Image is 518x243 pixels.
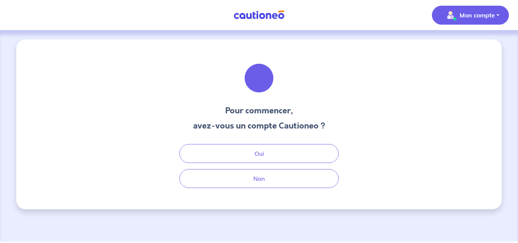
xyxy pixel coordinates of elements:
[193,120,325,132] h3: avez-vous un compte Cautioneo ?
[432,6,509,25] button: illu_account_valid_menu.svgMon compte
[193,105,325,117] h3: Pour commencer,
[460,11,495,20] p: Mon compte
[179,144,339,163] button: Oui
[231,10,287,20] img: Cautioneo
[239,58,279,99] img: illu_welcome.svg
[179,169,339,188] button: Non
[444,9,457,21] img: illu_account_valid_menu.svg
